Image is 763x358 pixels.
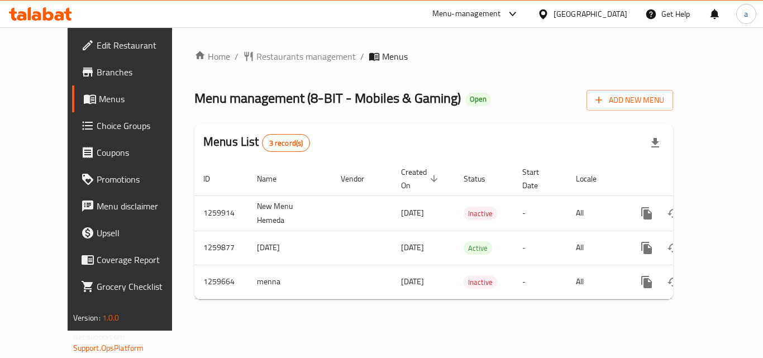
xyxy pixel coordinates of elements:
[464,207,497,220] span: Inactive
[464,275,497,289] div: Inactive
[72,85,195,112] a: Menus
[660,269,687,295] button: Change Status
[513,195,567,231] td: -
[97,199,186,213] span: Menu disclaimer
[642,130,669,156] div: Export file
[567,231,624,265] td: All
[73,341,144,355] a: Support.OpsPlatform
[432,7,501,21] div: Menu-management
[567,265,624,299] td: All
[248,265,332,299] td: menna
[465,93,491,106] div: Open
[257,172,291,185] span: Name
[248,195,332,231] td: New Menu Hemeda
[73,330,125,344] span: Get support on:
[660,200,687,227] button: Change Status
[102,311,120,325] span: 1.0.0
[72,219,195,246] a: Upsell
[522,165,554,192] span: Start Date
[194,231,248,265] td: 1259877
[382,50,408,63] span: Menus
[624,162,750,196] th: Actions
[633,235,660,261] button: more
[194,85,461,111] span: Menu management ( 8-BIT - Mobiles & Gaming )
[97,253,186,266] span: Coverage Report
[567,195,624,231] td: All
[72,112,195,139] a: Choice Groups
[194,50,230,63] a: Home
[401,274,424,289] span: [DATE]
[194,265,248,299] td: 1259664
[97,65,186,79] span: Branches
[194,50,673,63] nav: breadcrumb
[99,92,186,106] span: Menus
[660,235,687,261] button: Change Status
[203,133,310,152] h2: Menus List
[97,280,186,293] span: Grocery Checklist
[586,90,673,111] button: Add New Menu
[72,59,195,85] a: Branches
[464,242,492,255] span: Active
[235,50,239,63] li: /
[633,200,660,227] button: more
[72,166,195,193] a: Promotions
[194,162,750,299] table: enhanced table
[243,50,356,63] a: Restaurants management
[72,246,195,273] a: Coverage Report
[248,231,332,265] td: [DATE]
[595,93,664,107] span: Add New Menu
[203,172,225,185] span: ID
[72,193,195,219] a: Menu disclaimer
[401,206,424,220] span: [DATE]
[97,119,186,132] span: Choice Groups
[554,8,627,20] div: [GEOGRAPHIC_DATA]
[513,265,567,299] td: -
[72,139,195,166] a: Coupons
[744,8,748,20] span: a
[464,276,497,289] span: Inactive
[97,39,186,52] span: Edit Restaurant
[97,146,186,159] span: Coupons
[72,273,195,300] a: Grocery Checklist
[465,94,491,104] span: Open
[360,50,364,63] li: /
[513,231,567,265] td: -
[72,32,195,59] a: Edit Restaurant
[97,173,186,186] span: Promotions
[263,138,310,149] span: 3 record(s)
[97,226,186,240] span: Upsell
[633,269,660,295] button: more
[401,240,424,255] span: [DATE]
[576,172,611,185] span: Locale
[401,165,441,192] span: Created On
[341,172,379,185] span: Vendor
[464,241,492,255] div: Active
[73,311,101,325] span: Version:
[464,172,500,185] span: Status
[194,195,248,231] td: 1259914
[262,134,311,152] div: Total records count
[256,50,356,63] span: Restaurants management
